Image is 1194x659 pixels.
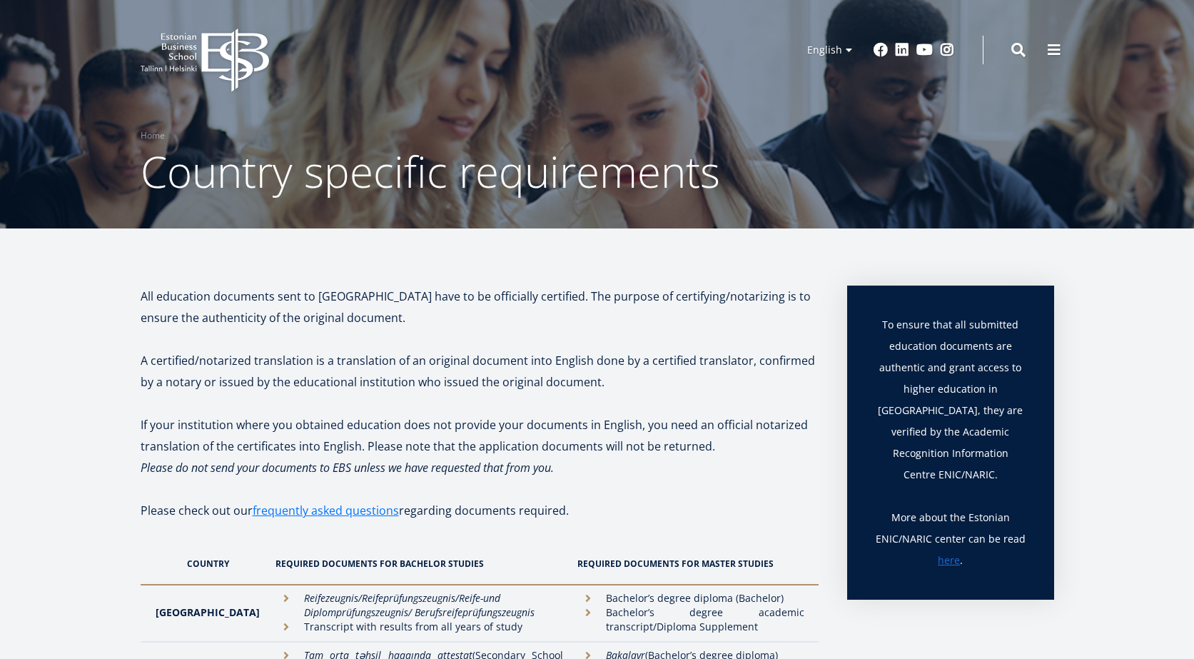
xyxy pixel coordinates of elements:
th: Required documents for Bachelor studies [268,543,571,585]
th: Country [141,543,268,585]
a: Youtube [916,43,933,57]
a: frequently asked questions [253,500,399,521]
p: If your institution where you obtained education does not provide your documents in English, you ... [141,414,819,457]
em: Reifezeugnis/Reifeprüfungszeugnis/Reife- [304,591,483,605]
strong: [GEOGRAPHIC_DATA] [156,605,260,619]
a: Instagram [940,43,954,57]
a: here [938,550,960,571]
span: Country specific requirements [141,142,720,201]
a: Linkedin [895,43,909,57]
p: To ensure that all submitted education documents are authentic and grant access to higher educati... [876,314,1026,507]
a: Facebook [874,43,888,57]
p: All education documents sent to [GEOGRAPHIC_DATA] have to be officially certified. The purpose of... [141,286,819,328]
li: Transcript with results from all years of study [275,620,564,634]
p: Please check out our regarding documents required. [141,500,819,543]
li: Bachelor’s degree academic transcript/Diploma Supplement [577,605,804,634]
p: A certified/notarized translation is a translation of an original document into English done by a... [141,350,819,393]
th: Required documents for Master studies [570,543,818,585]
a: Home [141,129,165,143]
em: und Diplomprüfungszeugnis/ Berufsreifeprüfungszeugnis [304,591,535,619]
li: Bachelor’s degree diploma (Bachelor) [577,591,804,605]
em: Please do not send your documents to EBS unless we have requested that from you. [141,460,554,476]
p: More about the Estonian ENIC/NARIC center can be read . [876,507,1026,571]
